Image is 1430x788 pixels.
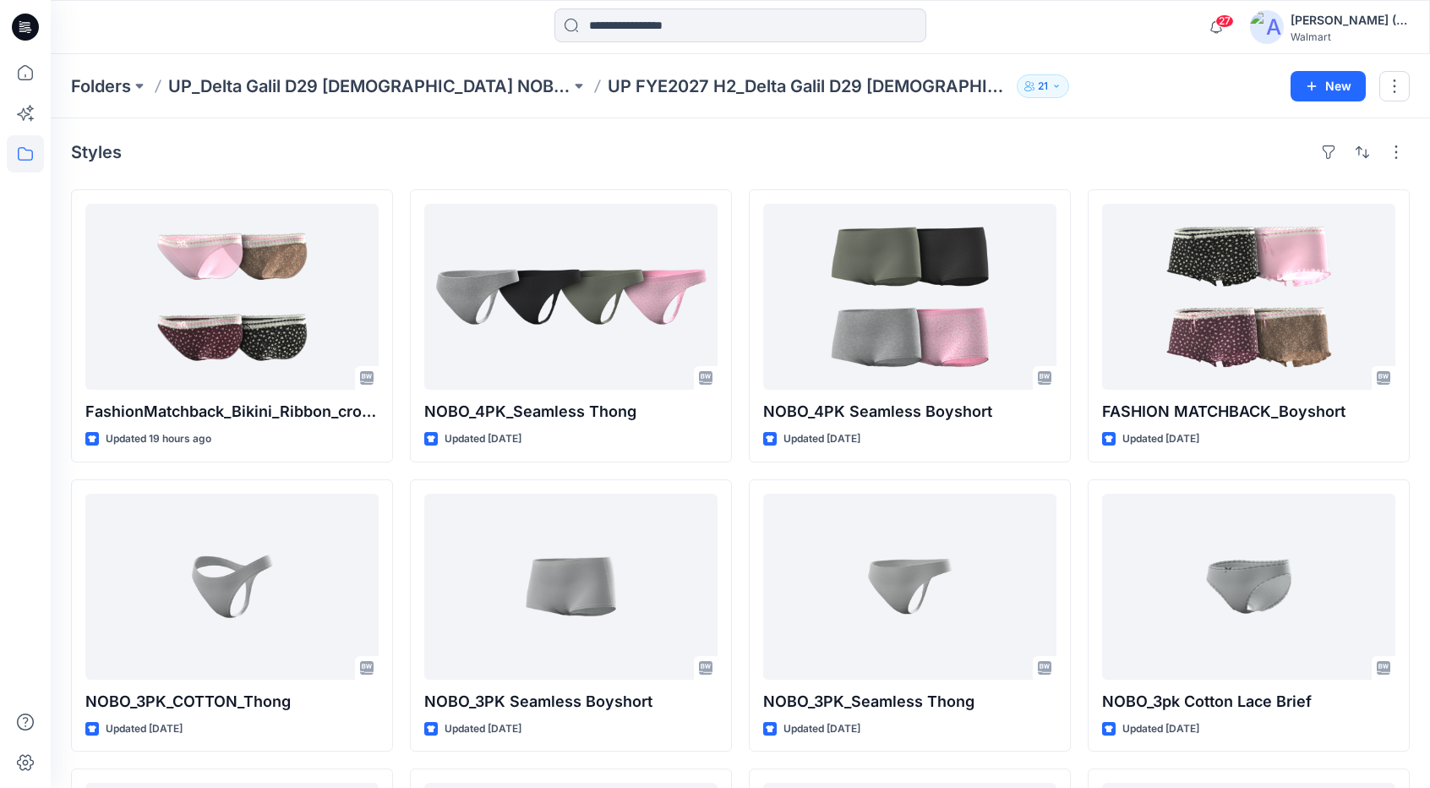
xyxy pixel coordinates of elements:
p: NOBO_3PK_Seamless Thong [763,690,1056,714]
p: Updated [DATE] [445,430,521,448]
p: Updated 19 hours ago [106,430,211,448]
a: NOBO_3PK_COTTON_Thong [85,494,379,680]
div: Walmart [1291,30,1409,43]
p: NOBO_4PK_Seamless Thong [424,400,718,424]
p: Updated [DATE] [1122,720,1199,738]
p: Updated [DATE] [1122,430,1199,448]
p: NOBO_3pk Cotton Lace Brief [1102,690,1395,714]
p: Updated [DATE] [106,720,183,738]
a: NOBO_4PK Seamless Boyshort [763,204,1056,390]
p: Updated [DATE] [783,430,860,448]
img: avatar [1250,10,1284,44]
a: Folders [71,74,131,98]
p: NOBO_4PK Seamless Boyshort [763,400,1056,424]
a: UP_Delta Galil D29 [DEMOGRAPHIC_DATA] NOBO Intimates [168,74,570,98]
p: FASHION MATCHBACK_Boyshort [1102,400,1395,424]
button: New [1291,71,1366,101]
a: FashionMatchback_Bikini_Ribbon_crochet lace [85,204,379,390]
button: 21 [1017,74,1069,98]
p: Updated [DATE] [445,720,521,738]
p: UP FYE2027 H2_Delta Galil D29 [DEMOGRAPHIC_DATA] NoBo Panties [608,74,1010,98]
p: NOBO_3PK_COTTON_Thong [85,690,379,714]
span: 27 [1215,14,1234,28]
a: FASHION MATCHBACK_Boyshort [1102,204,1395,390]
a: NOBO_3pk Cotton Lace Brief [1102,494,1395,680]
p: FashionMatchback_Bikini_Ribbon_crochet lace [85,400,379,424]
a: NOBO_3PK Seamless Boyshort [424,494,718,680]
p: 21 [1038,77,1048,96]
p: NOBO_3PK Seamless Boyshort [424,690,718,714]
h4: Styles [71,142,122,162]
div: [PERSON_NAME] (Delta Galil) [1291,10,1409,30]
p: Updated [DATE] [783,720,860,738]
a: NOBO_3PK_Seamless Thong [763,494,1056,680]
a: NOBO_4PK_Seamless Thong [424,204,718,390]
